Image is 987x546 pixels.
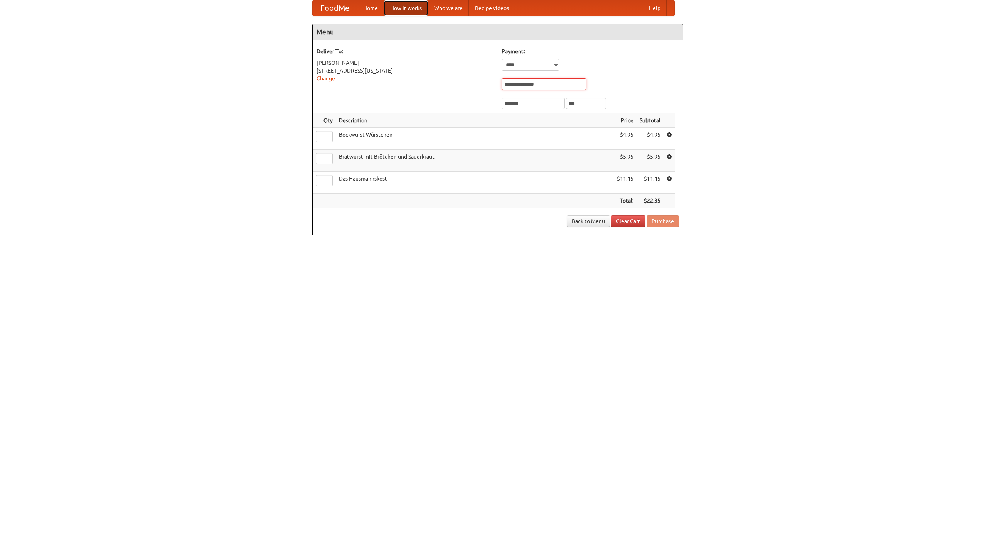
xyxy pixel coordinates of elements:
[336,150,614,172] td: Bratwurst mit Brötchen und Sauerkraut
[637,128,664,150] td: $4.95
[428,0,469,16] a: Who we are
[317,67,494,74] div: [STREET_ADDRESS][US_STATE]
[336,128,614,150] td: Bockwurst Würstchen
[611,215,645,227] a: Clear Cart
[317,59,494,67] div: [PERSON_NAME]
[614,150,637,172] td: $5.95
[614,128,637,150] td: $4.95
[336,113,614,128] th: Description
[614,194,637,208] th: Total:
[313,113,336,128] th: Qty
[357,0,384,16] a: Home
[567,215,610,227] a: Back to Menu
[614,113,637,128] th: Price
[637,172,664,194] td: $11.45
[469,0,515,16] a: Recipe videos
[647,215,679,227] button: Purchase
[637,150,664,172] td: $5.95
[313,0,357,16] a: FoodMe
[637,194,664,208] th: $22.35
[614,172,637,194] td: $11.45
[336,172,614,194] td: Das Hausmannskost
[317,47,494,55] h5: Deliver To:
[384,0,428,16] a: How it works
[313,24,683,40] h4: Menu
[637,113,664,128] th: Subtotal
[317,75,335,81] a: Change
[502,47,679,55] h5: Payment:
[643,0,667,16] a: Help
